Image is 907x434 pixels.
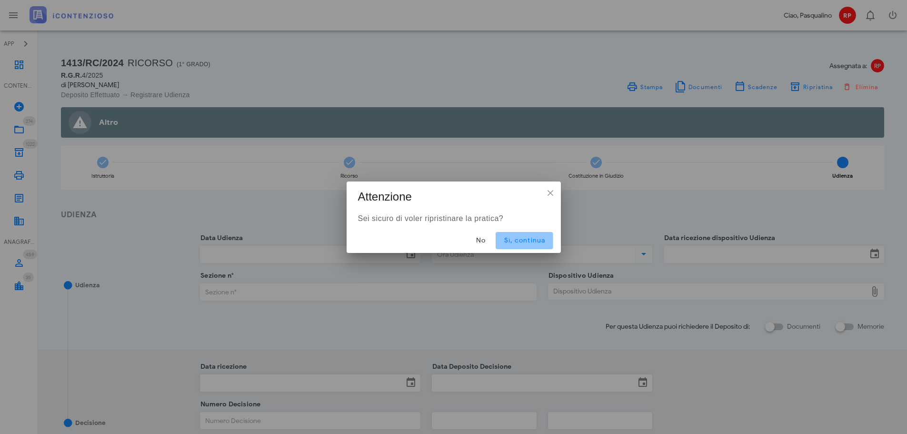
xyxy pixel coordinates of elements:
div: × [547,189,554,197]
span: No [473,236,488,244]
div: Sei sicuro di voler ripristinare la pratica? [347,209,561,228]
h3: Attenzione [358,189,412,204]
span: Sì, continua [503,236,545,244]
button: No [465,232,496,249]
button: Sì, continua [496,232,553,249]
